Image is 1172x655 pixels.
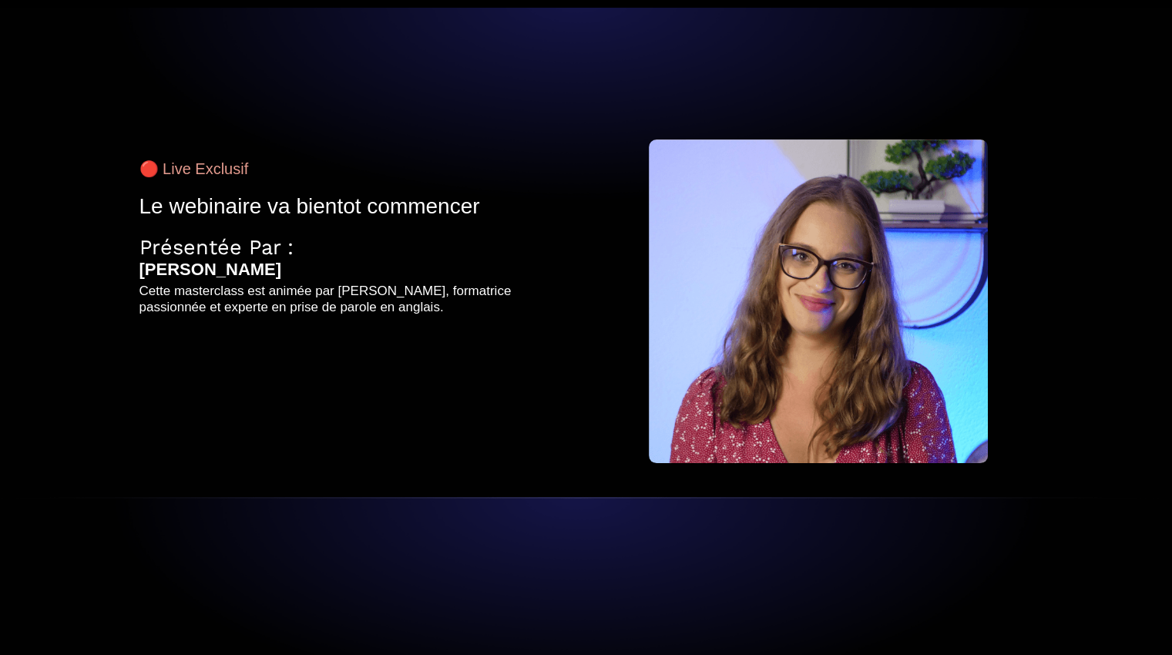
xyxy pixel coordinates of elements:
span: Présentée Par : [139,235,294,260]
b: [PERSON_NAME] [139,260,282,279]
div: Le webinaire va bientot commencer [139,193,569,220]
div: 🔴 Live Exclusif [139,160,569,178]
img: e43af0e3058a5add46f4fc6659689067_68ad66909b132_2_(1).png [649,139,988,463]
div: Cette masterclass est animée par [PERSON_NAME], formatrice passionnée et experte en prise de paro... [139,284,569,315]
